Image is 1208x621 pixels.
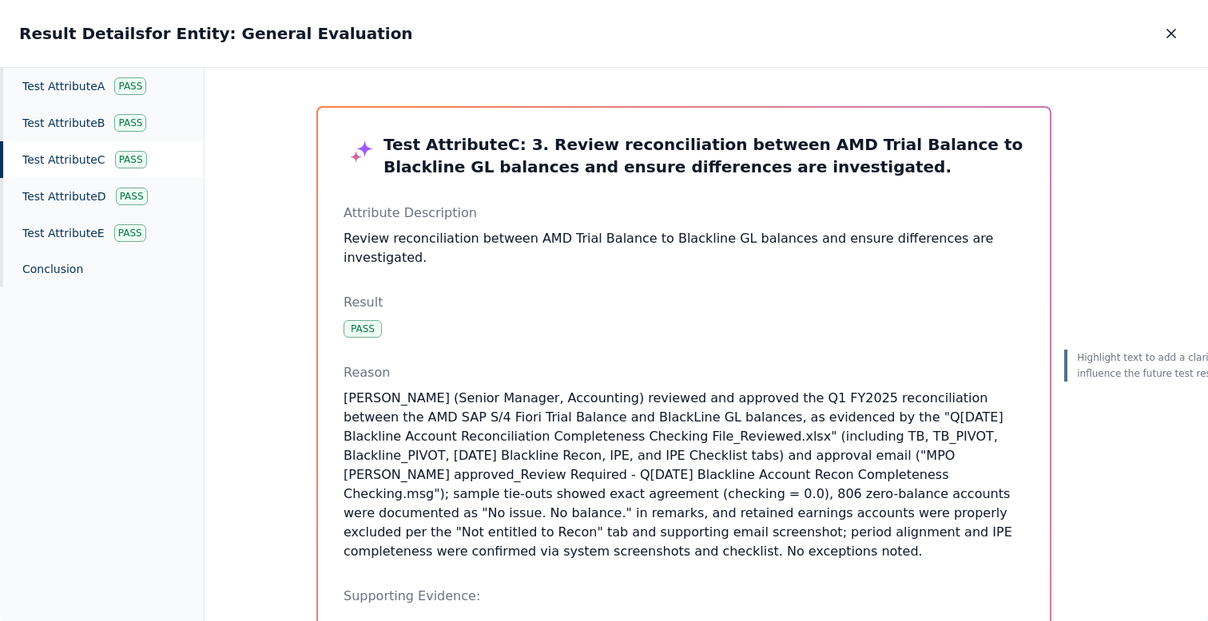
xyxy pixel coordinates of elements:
div: Pass [116,188,148,205]
p: Attribute Description [344,204,1024,223]
div: Pass [344,320,382,338]
h3: Test Attribute C : 3. Review reconciliation between AMD Trial Balance to Blackline GL balances an... [344,133,1024,178]
p: Supporting Evidence: [344,587,1024,606]
div: Pass [114,224,146,242]
p: [PERSON_NAME] (Senior Manager, Accounting) reviewed and approved the Q1 FY2025 reconciliation bet... [344,389,1024,561]
p: Result [344,293,1024,312]
p: Reason [344,363,1024,382]
div: Pass [114,114,146,132]
div: Pass [115,151,147,168]
h2: Result Details for Entity: General Evaluation [19,22,413,45]
div: Pass [114,77,146,95]
li: Review reconciliation between AMD Trial Balance to Blackline GL balances and ensure differences a... [344,229,1024,267]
